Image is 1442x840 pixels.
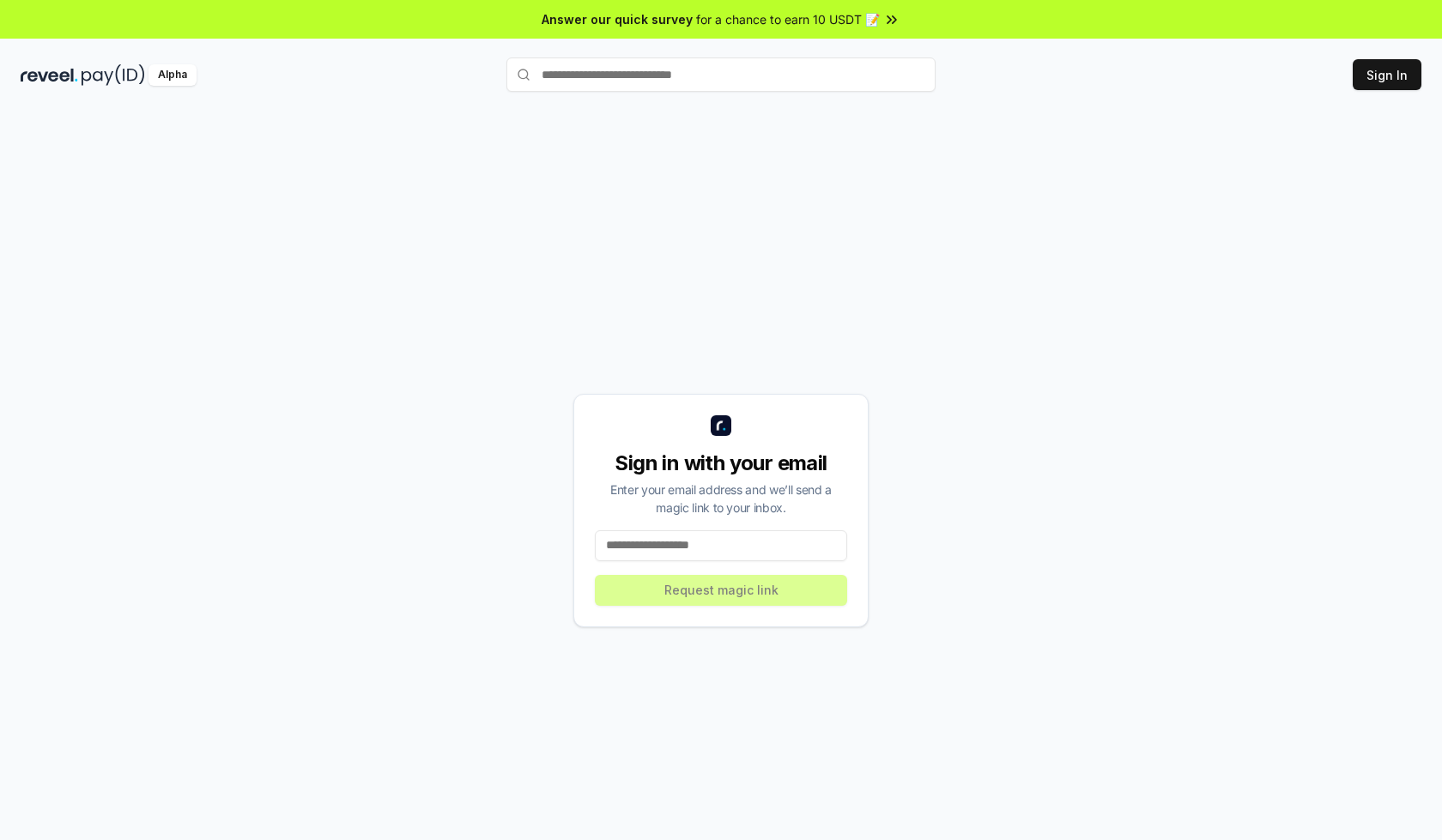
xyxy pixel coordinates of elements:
[1353,59,1421,90] button: Sign In
[82,64,145,86] img: pay_id
[595,450,847,477] div: Sign in with your email
[542,10,693,28] span: Answer our quick survey
[148,64,197,86] div: Alpha
[696,10,880,28] span: for a chance to earn 10 USDT 📝
[595,480,847,517] div: Enter your email address and we’ll send a magic link to your inbox.
[21,64,78,86] img: reveel_dark
[711,415,731,436] img: logo_small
